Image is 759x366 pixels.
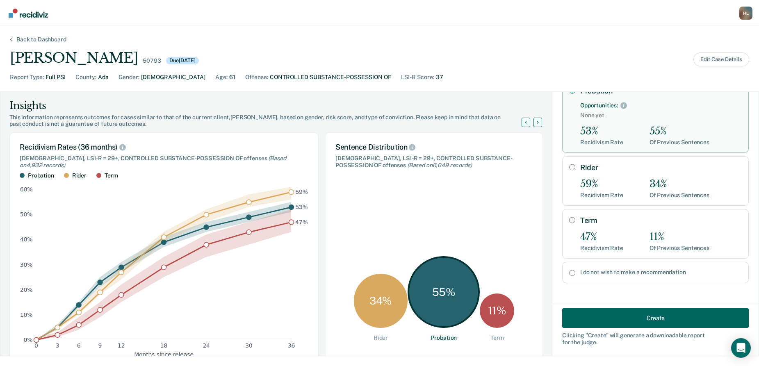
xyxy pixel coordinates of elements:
[580,216,742,225] label: Term
[20,186,33,343] g: y-axis tick label
[166,57,199,64] div: Due [DATE]
[295,204,308,210] text: 53%
[75,73,96,82] div: County :
[77,343,81,349] text: 6
[20,261,33,268] text: 30%
[436,73,443,82] div: 37
[9,114,531,128] div: This information represents outcomes for cases similar to that of the current client, [PERSON_NAM...
[134,351,194,358] text: Months since release
[34,343,38,349] text: 0
[20,155,308,169] div: [DEMOGRAPHIC_DATA], LSI-R = 29+, CONTROLLED SUBSTANCE-POSSESSION OF offenses
[650,231,709,243] div: 11%
[229,73,235,82] div: 61
[407,162,472,168] span: (Based on 6,049 records )
[10,73,44,82] div: Report Type :
[580,231,623,243] div: 47%
[693,52,749,66] button: Edit Case Details
[34,343,295,349] g: x-axis tick label
[118,343,125,349] text: 12
[203,343,210,349] text: 24
[562,308,749,328] button: Create
[20,311,33,318] text: 10%
[20,286,33,293] text: 20%
[9,99,531,112] div: Insights
[28,172,54,179] div: Probation
[10,50,138,66] div: [PERSON_NAME]
[580,178,623,190] div: 59%
[580,245,623,252] div: Recidivism Rate
[160,343,168,349] text: 18
[401,73,434,82] div: LSI-R Score :
[20,155,286,168] span: (Based on 4,932 records )
[580,139,623,146] div: Recidivism Rate
[431,334,457,341] div: Probation
[580,163,742,172] label: Rider
[650,245,709,252] div: Of Previous Sentences
[24,336,33,343] text: 0%
[580,192,623,199] div: Recidivism Rate
[9,9,48,18] img: Recidiviz
[119,73,139,82] div: Gender :
[288,343,295,349] text: 36
[20,186,33,193] text: 60%
[295,189,308,225] g: text
[98,343,102,349] text: 9
[480,293,514,328] div: 11 %
[245,73,268,82] div: Offense :
[20,211,33,218] text: 50%
[56,343,59,349] text: 3
[270,73,391,82] div: CONTROLLED SUBSTANCE-POSSESSION OF
[580,125,623,137] div: 53%
[739,7,752,20] div: H L
[580,269,742,276] label: I do not wish to make a recommendation
[20,236,33,243] text: 40%
[739,7,752,20] button: Profile dropdown button
[490,334,504,341] div: Term
[215,73,228,82] div: Age :
[295,219,308,225] text: 47%
[650,139,709,146] div: Of Previous Sentences
[408,256,480,328] div: 55 %
[374,334,388,341] div: Rider
[245,343,253,349] text: 30
[562,332,749,346] div: Clicking " Create " will generate a downloadable report for the judge.
[335,143,533,152] div: Sentence Distribution
[36,187,291,340] g: area
[354,274,408,328] div: 34 %
[34,190,294,343] g: dot
[46,73,66,82] div: Full PSI
[98,73,109,82] div: Ada
[650,178,709,190] div: 34%
[650,125,709,137] div: 55%
[580,102,618,109] div: Opportunities:
[72,172,87,179] div: Rider
[7,36,76,43] div: Back to Dashboard
[580,112,742,119] span: None yet
[143,57,161,64] div: 50793
[335,155,533,169] div: [DEMOGRAPHIC_DATA], LSI-R = 29+, CONTROLLED SUBSTANCE-POSSESSION OF offenses
[105,172,118,179] div: Term
[141,73,205,82] div: [DEMOGRAPHIC_DATA]
[650,192,709,199] div: Of Previous Sentences
[295,189,308,196] text: 59%
[20,143,308,152] div: Recidivism Rates (36 months)
[134,351,194,358] g: x-axis label
[731,338,751,358] div: Open Intercom Messenger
